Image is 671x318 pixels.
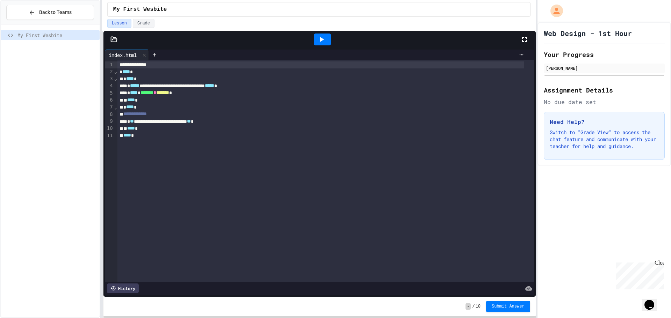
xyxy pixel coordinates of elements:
div: 6 [105,97,114,104]
div: 1 [105,61,114,68]
div: [PERSON_NAME] [546,65,663,71]
span: Fold line [114,104,117,110]
span: - [466,303,471,310]
span: 10 [476,304,481,309]
div: index.html [105,50,149,60]
iframe: chat widget [613,260,664,289]
iframe: chat widget [642,290,664,311]
button: Grade [133,19,154,28]
div: 10 [105,125,114,132]
div: 9 [105,118,114,125]
span: Submit Answer [492,304,525,309]
h2: Your Progress [544,50,665,59]
span: Fold line [114,69,117,74]
div: 5 [105,90,114,97]
h1: Web Design - 1st Hour [544,28,632,38]
div: 2 [105,68,114,75]
div: 4 [105,82,114,89]
div: Chat with us now!Close [3,3,48,44]
div: 11 [105,132,114,139]
h3: Need Help? [550,118,659,126]
span: Fold line [114,76,117,81]
div: No due date set [544,98,665,106]
p: Switch to "Grade View" to access the chat feature and communicate with your teacher for help and ... [550,129,659,150]
div: History [107,283,139,293]
div: My Account [543,3,565,19]
div: 8 [105,111,114,118]
span: / [472,304,475,309]
button: Lesson [107,19,131,28]
h2: Assignment Details [544,85,665,95]
span: Back to Teams [39,9,72,16]
span: My First Wesbite [17,31,97,39]
div: 3 [105,75,114,82]
button: Submit Answer [486,301,530,312]
div: index.html [105,51,140,59]
span: My First Wesbite [113,5,167,14]
div: 7 [105,104,114,111]
button: Back to Teams [6,5,94,20]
